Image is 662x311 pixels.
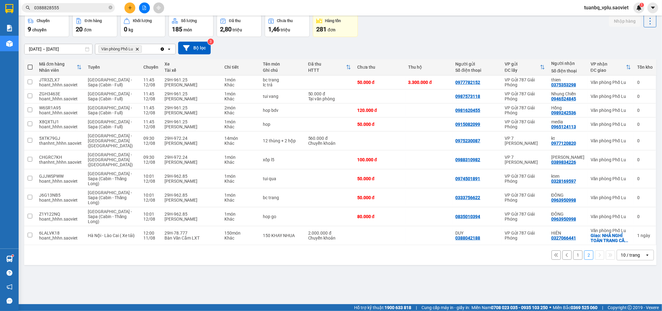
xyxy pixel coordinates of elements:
span: 185 [172,25,182,33]
div: 29H-972.24 [164,155,218,160]
span: ... [624,238,628,243]
div: tui qua [263,176,302,181]
div: 29H-962.85 [164,174,218,179]
div: hop go [263,214,302,219]
div: thien [551,77,584,82]
div: 50.000 đ [357,195,402,200]
div: 0 [637,214,653,219]
div: Văn phòng Phố Lu [591,108,631,113]
input: Select a date range. [25,44,92,54]
div: 0835010394 [456,214,480,219]
div: 3.300.000 đ [408,80,449,85]
div: 0 [637,108,653,113]
svg: open [645,253,650,258]
div: Khác [224,198,257,203]
div: Khối lượng [133,19,152,23]
div: Chuyến [143,65,158,70]
button: Hàng tồn281đơn [313,15,358,37]
div: 10:01 [143,212,158,217]
div: 14 món [224,136,257,141]
div: Giao: NHÀ NGHỈ TOÀN TRANG CẦU BẮC NGẦM [591,233,631,243]
div: 50.000 đ [357,176,402,181]
div: 0328169597 [551,179,576,184]
div: W6SR1A95 [39,105,82,110]
div: 1 món [224,212,257,217]
div: 09:30 [143,136,158,141]
div: 1 món [224,193,257,198]
div: 0988310982 [456,157,480,162]
span: copyright [628,305,632,310]
div: ĐC lấy [505,68,540,73]
div: 0963950998 [551,198,576,203]
div: JTR3ZLX7 [39,77,82,82]
strong: 0708 023 035 - 0935 103 250 [491,305,548,310]
span: | [602,304,603,311]
div: Chuyển khoản [308,141,351,146]
div: 50.000 đ [357,80,402,85]
div: 0974501891 [456,176,480,181]
div: 0 [637,157,653,162]
span: [GEOGRAPHIC_DATA] - Sapa (Cabin - Full) [88,91,132,101]
div: 560.000 đ [308,136,351,141]
div: VP Gửi 787 Giải Phóng [505,77,545,87]
div: VP 7 [PERSON_NAME] [505,155,545,165]
span: plus [128,6,132,10]
span: món [183,27,192,32]
span: [GEOGRAPHIC_DATA] - Sapa (Cabin - Full) [88,105,132,115]
button: file-add [139,2,150,13]
div: 11:45 [143,91,158,96]
button: aim [153,2,164,13]
div: Văn phòng Phố Lu [591,138,631,143]
div: 0977120820 [551,141,576,146]
span: 9 [28,25,31,33]
span: Miền Bắc [553,304,597,311]
div: thanhnt_hhhn.saoviet [39,141,82,146]
span: caret-down [650,5,656,11]
div: ĐÔNG [551,193,584,198]
span: [GEOGRAPHIC_DATA] - [GEOGRAPHIC_DATA] ([GEOGRAPHIC_DATA]) [88,133,133,148]
div: hoant_hhhn.saoviet [39,110,82,115]
div: Người nhận [551,61,584,66]
div: Người gửi [456,62,498,66]
div: [PERSON_NAME] [164,198,218,203]
div: 2 món [224,105,257,110]
div: Khác [224,110,257,115]
div: hoant_hhhn.saoviet [39,198,82,203]
div: Văn phòng Phố Lu [591,228,631,233]
span: 2,80 [220,25,232,33]
div: 0 [637,195,653,200]
div: Khác [224,160,257,165]
div: 29H-962.85 [164,212,218,217]
div: Văn phòng Phố Lu [591,176,631,181]
span: [GEOGRAPHIC_DATA] - [GEOGRAPHIC_DATA] ([GEOGRAPHIC_DATA]) [88,152,133,167]
input: Tìm tên, số ĐT hoặc mã đơn [34,4,107,11]
div: ZGH3463E [39,91,82,96]
th: Toggle SortBy [305,59,354,75]
div: 100.000 đ [357,157,402,162]
span: ⚪️ [549,306,551,309]
svg: Clear all [160,47,165,52]
img: logo-vxr [5,4,13,13]
div: Khác [224,96,257,101]
div: Nhân viên [39,68,77,73]
div: hoant_hhhn.saoviet [39,82,82,87]
div: Văn phòng Phố Lu [591,80,631,85]
div: 120.000 đ [357,108,402,113]
div: Văn phòng Phố Lu [591,122,631,127]
div: tui vang [263,94,302,99]
div: Tại văn phòng [308,96,351,101]
span: 20 [76,25,83,33]
div: 11:45 [143,105,158,110]
div: Văn phòng Phố Lu [591,94,631,99]
th: Toggle SortBy [502,59,548,75]
span: Hỗ trợ kỹ thuật: [354,304,411,311]
div: Khác [224,82,257,87]
div: 29H-972.24 [164,136,218,141]
div: hoant_hhhn.saoviet [39,124,82,129]
div: Xe [164,62,218,66]
div: Chuyển khoản [308,236,351,240]
div: Chi tiết [224,65,257,70]
div: 12:00 [143,231,158,236]
img: solution-icon [6,25,13,31]
div: 12 thùng + 2 hộp [263,138,302,143]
